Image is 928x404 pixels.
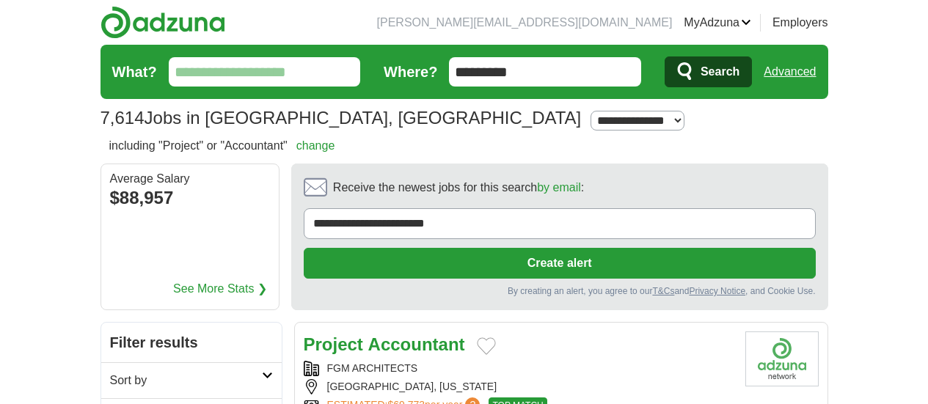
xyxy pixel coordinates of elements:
[652,286,674,296] a: T&Cs
[109,137,335,155] h2: including "Project" or "Accountant"
[296,139,335,152] a: change
[101,323,282,362] h2: Filter results
[701,57,739,87] span: Search
[304,361,734,376] div: FGM ARCHITECTS
[304,248,816,279] button: Create alert
[110,173,270,185] div: Average Salary
[384,61,437,83] label: Where?
[377,14,673,32] li: [PERSON_NAME][EMAIL_ADDRESS][DOMAIN_NAME]
[745,331,819,386] img: Company logo
[684,14,751,32] a: MyAdzuna
[110,372,262,389] h2: Sort by
[689,286,745,296] a: Privacy Notice
[112,61,157,83] label: What?
[477,337,496,355] button: Add to favorite jobs
[368,334,465,354] strong: Accountant
[101,362,282,398] a: Sort by
[772,14,828,32] a: Employers
[173,280,267,298] a: See More Stats ❯
[665,56,752,87] button: Search
[537,181,581,194] a: by email
[333,179,584,197] span: Receive the newest jobs for this search :
[304,379,734,394] div: [GEOGRAPHIC_DATA], [US_STATE]
[101,6,225,39] img: Adzuna logo
[110,185,270,211] div: $88,957
[101,105,145,131] span: 7,614
[304,334,363,354] strong: Project
[304,334,465,354] a: Project Accountant
[764,57,816,87] a: Advanced
[101,108,582,128] h1: Jobs in [GEOGRAPHIC_DATA], [GEOGRAPHIC_DATA]
[304,284,816,298] div: By creating an alert, you agree to our and , and Cookie Use.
